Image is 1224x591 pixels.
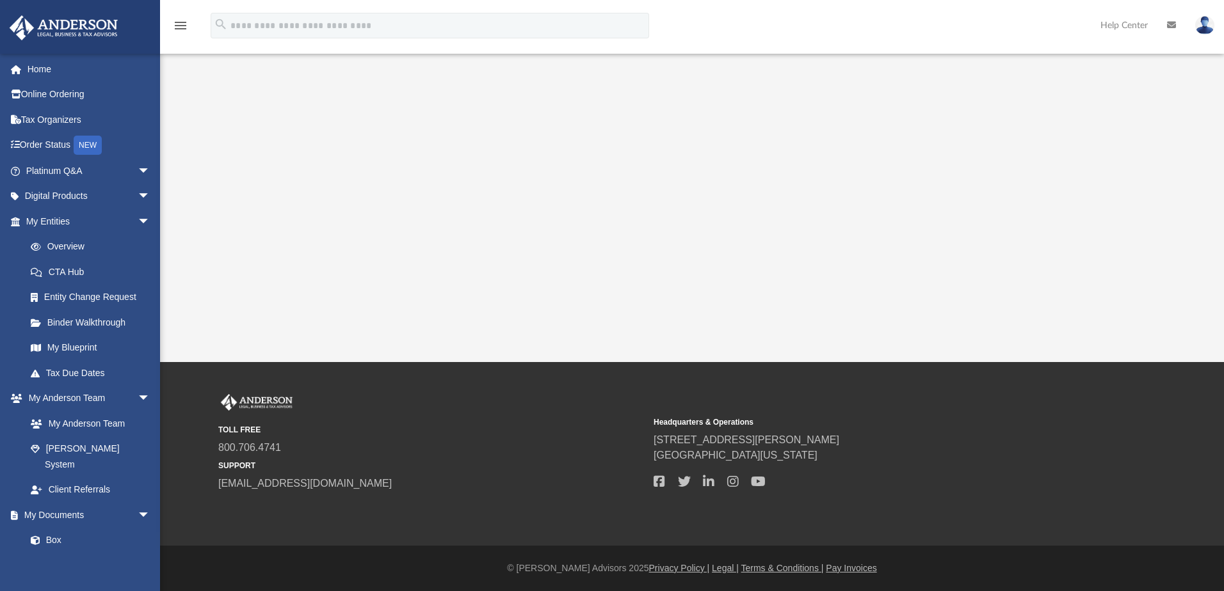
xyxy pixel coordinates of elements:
img: Anderson Advisors Platinum Portal [218,394,295,411]
i: menu [173,18,188,33]
a: Overview [18,234,170,260]
div: NEW [74,136,102,155]
a: Box [18,528,157,553]
a: Privacy Policy | [649,563,710,573]
a: Digital Productsarrow_drop_down [9,184,170,209]
img: Anderson Advisors Platinum Portal [6,15,122,40]
span: arrow_drop_down [138,184,163,210]
span: arrow_drop_down [138,502,163,528]
span: arrow_drop_down [138,386,163,412]
a: Legal | [712,563,739,573]
a: Terms & Conditions | [741,563,824,573]
small: TOLL FREE [218,424,645,436]
a: Pay Invoices [826,563,876,573]
a: Home [9,56,170,82]
small: Headquarters & Operations [654,416,1080,428]
a: Order StatusNEW [9,132,170,159]
a: [EMAIL_ADDRESS][DOMAIN_NAME] [218,478,392,489]
div: © [PERSON_NAME] Advisors 2025 [160,562,1224,575]
a: CTA Hub [18,259,170,285]
a: My Documentsarrow_drop_down [9,502,163,528]
a: My Anderson Team [18,411,157,436]
a: Online Ordering [9,82,170,107]
a: My Blueprint [18,335,163,361]
a: Entity Change Request [18,285,170,310]
a: [PERSON_NAME] System [18,436,163,477]
a: Tax Organizers [9,107,170,132]
a: Platinum Q&Aarrow_drop_down [9,158,170,184]
a: My Anderson Teamarrow_drop_down [9,386,163,411]
a: [GEOGRAPHIC_DATA][US_STATE] [654,450,817,461]
img: User Pic [1195,16,1214,35]
span: arrow_drop_down [138,209,163,235]
a: [STREET_ADDRESS][PERSON_NAME] [654,434,839,445]
a: Binder Walkthrough [18,310,170,335]
small: SUPPORT [218,460,645,471]
span: arrow_drop_down [138,158,163,184]
a: 800.706.4741 [218,442,281,453]
a: My Entitiesarrow_drop_down [9,209,170,234]
a: Tax Due Dates [18,360,170,386]
a: menu [173,24,188,33]
a: Client Referrals [18,477,163,503]
i: search [214,17,228,31]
